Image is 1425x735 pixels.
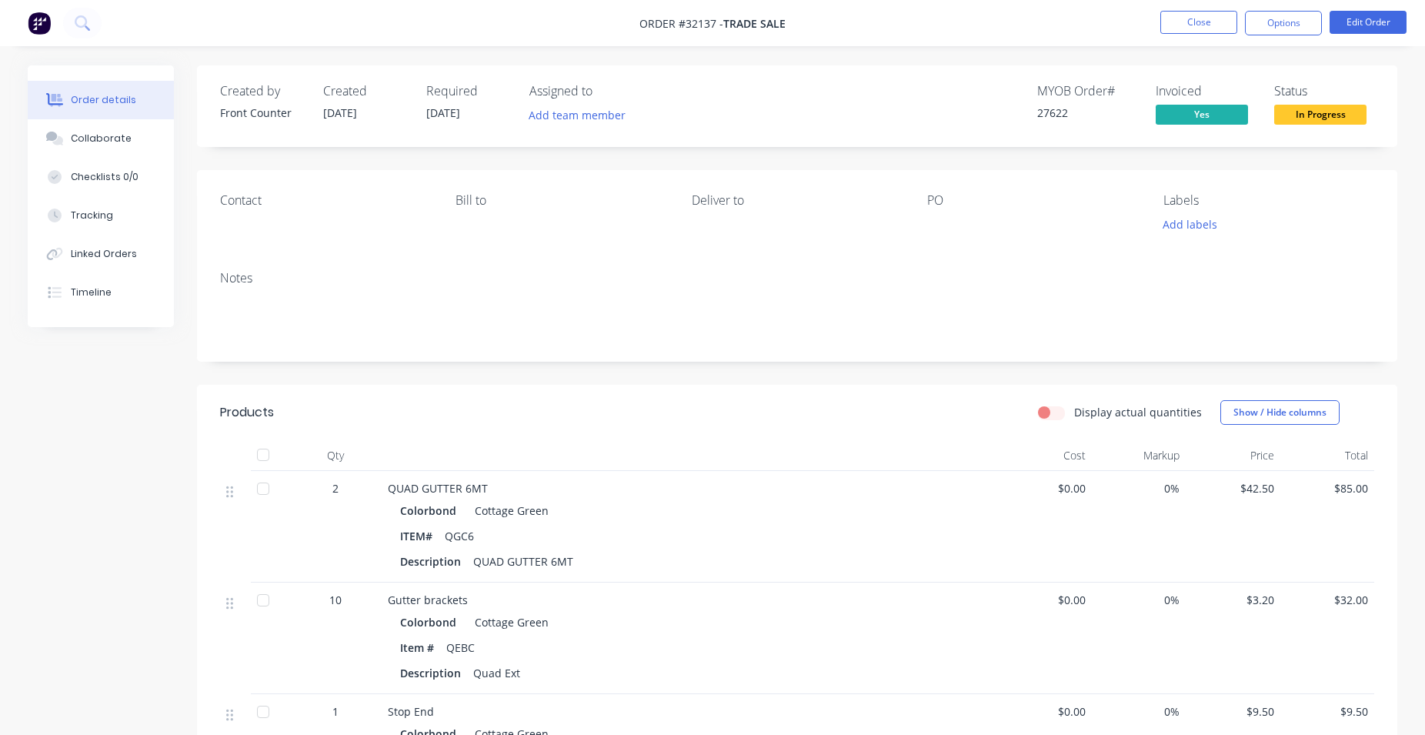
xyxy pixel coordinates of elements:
button: Options [1245,11,1322,35]
button: Close [1160,11,1237,34]
span: 2 [332,480,339,496]
div: Linked Orders [71,247,137,261]
span: $42.50 [1192,480,1274,496]
button: Add team member [521,105,634,125]
span: $32.00 [1287,592,1369,608]
span: 1 [332,703,339,720]
div: Quad Ext [467,662,526,684]
div: Cottage Green [469,499,549,522]
div: Price [1186,440,1280,471]
span: $0.00 [1003,480,1086,496]
div: Item # [400,636,440,659]
div: PO [927,193,1138,208]
label: Display actual quantities [1074,404,1202,420]
div: Total [1280,440,1375,471]
div: Products [220,403,274,422]
div: Required [426,84,511,99]
div: Bill to [456,193,666,208]
span: [DATE] [323,105,357,120]
span: $9.50 [1287,703,1369,720]
div: Status [1274,84,1374,99]
span: TRADE SALE [723,16,786,31]
button: In Progress [1274,105,1367,128]
div: Markup [1092,440,1186,471]
div: Created by [220,84,305,99]
button: Timeline [28,273,174,312]
div: 27622 [1037,105,1137,121]
span: Yes [1156,105,1248,124]
div: Qty [289,440,382,471]
div: Created [323,84,408,99]
button: Show / Hide columns [1220,400,1340,425]
span: $0.00 [1003,592,1086,608]
div: Labels [1163,193,1374,208]
span: $0.00 [1003,703,1086,720]
span: Stop End [388,704,434,719]
div: Checklists 0/0 [71,170,138,184]
button: Add team member [529,105,634,125]
span: 0% [1098,592,1180,608]
div: Tracking [71,209,113,222]
div: QGC6 [439,525,480,547]
button: Add labels [1154,214,1225,235]
div: Colorbond [400,611,462,633]
span: Order #32137 - [639,16,723,31]
div: Colorbond [400,499,462,522]
div: Notes [220,271,1374,286]
div: QUAD GUTTER 6MT [467,550,579,573]
span: In Progress [1274,105,1367,124]
div: ITEM# [400,525,439,547]
div: Timeline [71,286,112,299]
span: $3.20 [1192,592,1274,608]
span: 0% [1098,703,1180,720]
button: Checklists 0/0 [28,158,174,196]
div: Order details [71,93,136,107]
button: Collaborate [28,119,174,158]
button: Linked Orders [28,235,174,273]
img: Factory [28,12,51,35]
span: Gutter brackets [388,593,468,607]
div: Deliver to [692,193,903,208]
div: MYOB Order # [1037,84,1137,99]
span: 10 [329,592,342,608]
div: Assigned to [529,84,683,99]
div: Cottage Green [469,611,549,633]
div: Cost [997,440,1092,471]
span: 0% [1098,480,1180,496]
button: Order details [28,81,174,119]
div: Description [400,550,467,573]
div: Front Counter [220,105,305,121]
div: Contact [220,193,431,208]
div: QEBC [440,636,481,659]
div: Collaborate [71,132,132,145]
span: $85.00 [1287,480,1369,496]
div: Invoiced [1156,84,1256,99]
span: [DATE] [426,105,460,120]
div: Description [400,662,467,684]
button: Tracking [28,196,174,235]
span: $9.50 [1192,703,1274,720]
span: QUAD GUTTER 6MT [388,481,488,496]
button: Edit Order [1330,11,1407,34]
